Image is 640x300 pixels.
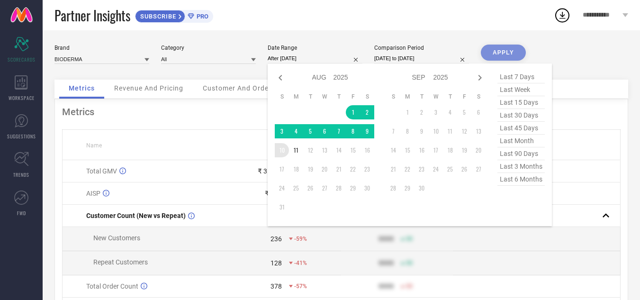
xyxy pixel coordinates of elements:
[270,259,282,267] div: 128
[268,45,362,51] div: Date Range
[203,84,275,92] span: Customer And Orders
[275,72,286,83] div: Previous month
[360,105,374,119] td: Sat Aug 02 2025
[303,181,317,195] td: Tue Aug 26 2025
[400,181,415,195] td: Mon Sep 29 2025
[457,93,471,100] th: Friday
[294,236,307,242] span: -59%
[86,142,102,149] span: Name
[7,133,36,140] span: SUGGESTIONS
[317,124,332,138] td: Wed Aug 06 2025
[429,124,443,138] td: Wed Sep 10 2025
[346,124,360,138] td: Fri Aug 08 2025
[415,124,429,138] td: Tue Sep 09 2025
[54,45,149,51] div: Brand
[443,124,457,138] td: Thu Sep 11 2025
[303,124,317,138] td: Tue Aug 05 2025
[386,162,400,176] td: Sun Sep 21 2025
[374,54,469,64] input: Select comparison period
[360,181,374,195] td: Sat Aug 30 2025
[346,162,360,176] td: Fri Aug 22 2025
[86,212,186,219] span: Customer Count (New vs Repeat)
[471,162,486,176] td: Sat Sep 27 2025
[317,181,332,195] td: Wed Aug 27 2025
[497,71,545,83] span: last 7 days
[400,143,415,157] td: Mon Sep 15 2025
[346,93,360,100] th: Friday
[443,143,457,157] td: Thu Sep 18 2025
[86,190,100,197] span: AISP
[429,105,443,119] td: Wed Sep 03 2025
[374,45,469,51] div: Comparison Period
[400,162,415,176] td: Mon Sep 22 2025
[346,105,360,119] td: Fri Aug 01 2025
[275,200,289,214] td: Sun Aug 31 2025
[135,8,213,23] a: SUBSCRIBEPRO
[303,93,317,100] th: Tuesday
[406,236,413,242] span: 50
[303,162,317,176] td: Tue Aug 19 2025
[400,105,415,119] td: Mon Sep 01 2025
[497,173,545,186] span: last 6 months
[13,171,29,178] span: TRENDS
[457,162,471,176] td: Fri Sep 26 2025
[317,143,332,157] td: Wed Aug 13 2025
[62,106,621,118] div: Metrics
[270,235,282,243] div: 236
[443,162,457,176] td: Thu Sep 25 2025
[275,181,289,195] td: Sun Aug 24 2025
[386,181,400,195] td: Sun Sep 28 2025
[360,162,374,176] td: Sat Aug 23 2025
[265,190,282,197] div: ₹ 924
[457,105,471,119] td: Fri Sep 05 2025
[471,93,486,100] th: Saturday
[289,93,303,100] th: Monday
[400,93,415,100] th: Monday
[161,45,256,51] div: Category
[379,259,394,267] div: 9999
[135,13,179,20] span: SUBSCRIBE
[497,135,545,147] span: last month
[415,181,429,195] td: Tue Sep 30 2025
[457,124,471,138] td: Fri Sep 12 2025
[69,84,95,92] span: Metrics
[289,143,303,157] td: Mon Aug 11 2025
[258,167,282,175] div: ₹ 3.72 L
[415,143,429,157] td: Tue Sep 16 2025
[429,162,443,176] td: Wed Sep 24 2025
[346,181,360,195] td: Fri Aug 29 2025
[332,93,346,100] th: Thursday
[406,283,413,290] span: 50
[457,143,471,157] td: Fri Sep 19 2025
[386,93,400,100] th: Sunday
[194,13,208,20] span: PRO
[289,181,303,195] td: Mon Aug 25 2025
[332,143,346,157] td: Thu Aug 14 2025
[346,143,360,157] td: Fri Aug 15 2025
[386,124,400,138] td: Sun Sep 07 2025
[86,282,138,290] span: Total Order Count
[317,162,332,176] td: Wed Aug 20 2025
[294,260,307,266] span: -41%
[275,93,289,100] th: Sunday
[554,7,571,24] div: Open download list
[379,235,394,243] div: 9999
[415,105,429,119] td: Tue Sep 02 2025
[114,84,183,92] span: Revenue And Pricing
[406,260,413,266] span: 50
[268,54,362,64] input: Select date range
[303,143,317,157] td: Tue Aug 12 2025
[17,209,26,217] span: FWD
[429,143,443,157] td: Wed Sep 17 2025
[9,94,35,101] span: WORKSPACE
[497,160,545,173] span: last 3 months
[379,282,394,290] div: 9999
[275,162,289,176] td: Sun Aug 17 2025
[497,83,545,96] span: last week
[93,258,148,266] span: Repeat Customers
[93,234,140,242] span: New Customers
[289,162,303,176] td: Mon Aug 18 2025
[270,282,282,290] div: 378
[415,162,429,176] td: Tue Sep 23 2025
[471,124,486,138] td: Sat Sep 13 2025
